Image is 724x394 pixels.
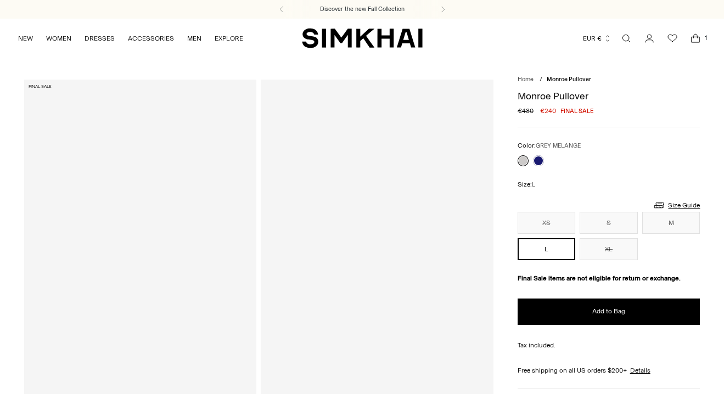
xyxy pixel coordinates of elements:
[518,212,576,234] button: XS
[642,212,700,234] button: M
[518,340,700,350] div: Tax included.
[518,106,534,116] s: €480
[518,274,681,282] strong: Final Sale items are not eligible for return or exchange.
[661,27,683,49] a: Wishlist
[638,27,660,49] a: Go to the account page
[518,75,700,85] nav: breadcrumbs
[684,27,706,49] a: Open cart modal
[46,26,71,50] a: WOMEN
[320,5,405,14] a: Discover the new Fall Collection
[18,26,33,50] a: NEW
[592,307,625,316] span: Add to Bag
[518,91,700,101] h1: Monroe Pullover
[583,26,611,50] button: EUR €
[518,179,535,190] label: Size:
[302,27,423,49] a: SIMKHAI
[540,106,556,116] span: €240
[85,26,115,50] a: DRESSES
[540,75,542,85] div: /
[653,198,700,212] a: Size Guide
[532,181,535,188] span: L
[518,76,534,83] a: Home
[615,27,637,49] a: Open search modal
[518,140,581,151] label: Color:
[187,26,201,50] a: MEN
[536,142,581,149] span: GREY MELANGE
[518,365,700,375] div: Free shipping on all US orders $200+
[580,238,638,260] button: XL
[518,238,576,260] button: L
[580,212,638,234] button: S
[215,26,243,50] a: EXPLORE
[547,76,591,83] span: Monroe Pullover
[701,33,711,43] span: 1
[518,299,700,325] button: Add to Bag
[630,365,650,375] a: Details
[128,26,174,50] a: ACCESSORIES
